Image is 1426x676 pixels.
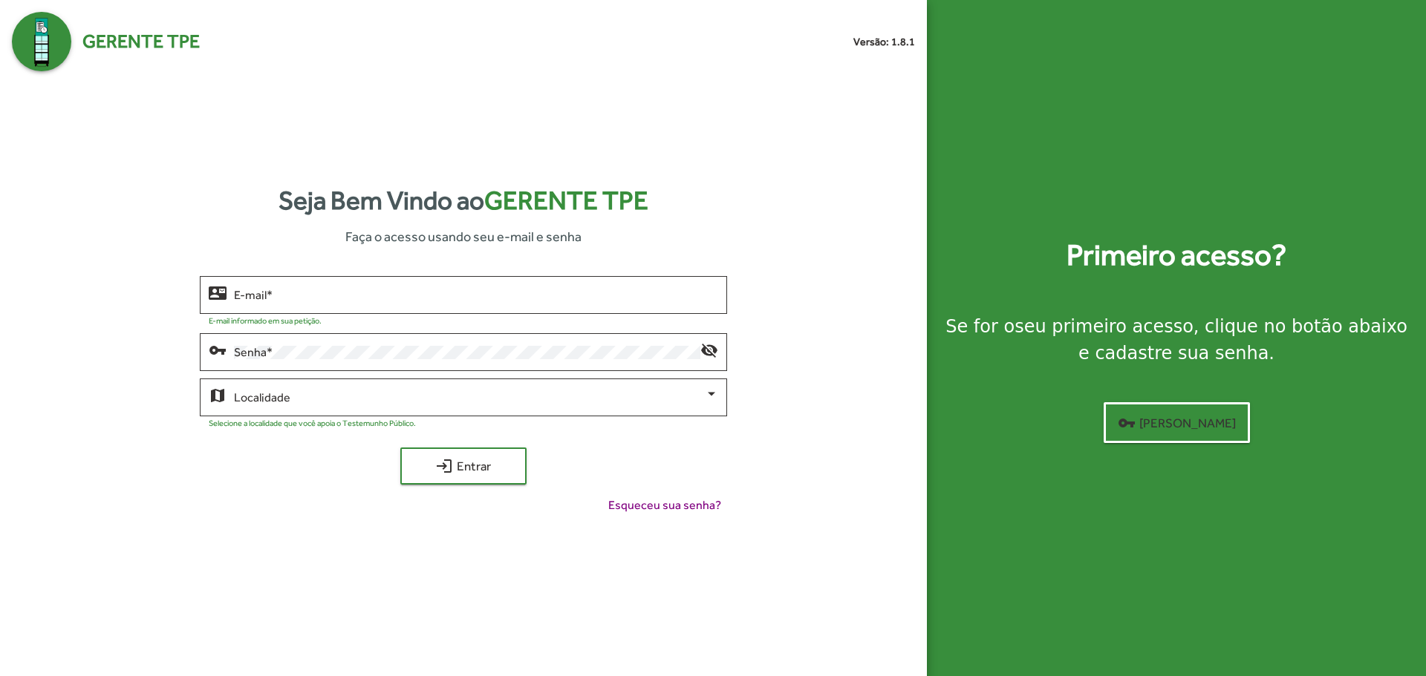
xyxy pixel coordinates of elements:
[400,447,527,485] button: Entrar
[82,27,200,56] span: Gerente TPE
[700,341,718,358] mat-icon: visibility_off
[853,34,915,50] small: Versão: 1.8.1
[608,496,721,514] span: Esqueceu sua senha?
[209,341,227,358] mat-icon: vpn_key
[12,12,71,71] img: Logo Gerente
[945,313,1408,367] div: Se for o , clique no botão abaixo e cadastre sua senha.
[435,457,453,475] mat-icon: login
[1118,410,1236,436] span: [PERSON_NAME]
[209,316,322,325] mat-hint: E-mail informado em sua petição.
[279,181,648,220] strong: Seja Bem Vindo ao
[1118,414,1136,432] mat-icon: vpn_key
[209,419,416,427] mat-hint: Selecione a localidade que você apoia o Testemunho Público.
[484,186,648,215] span: Gerente TPE
[414,453,513,479] span: Entrar
[209,283,227,301] mat-icon: contact_mail
[1104,402,1250,443] button: [PERSON_NAME]
[209,386,227,404] mat-icon: map
[345,226,582,246] span: Faça o acesso usando seu e-mail e senha
[1067,233,1286,278] strong: Primeiro acesso?
[1015,316,1194,337] strong: seu primeiro acesso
